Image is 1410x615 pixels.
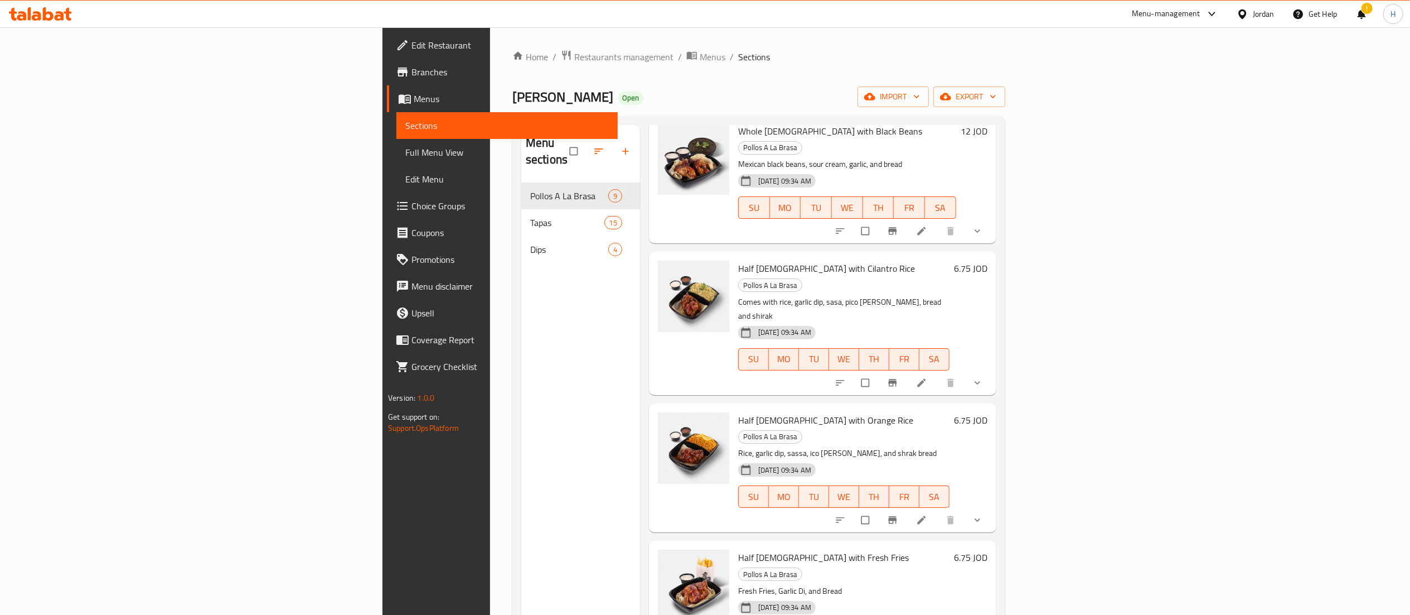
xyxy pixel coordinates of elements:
button: WE [832,196,863,219]
a: Edit Menu [396,166,618,193]
h6: 6.75 JOD [954,550,987,565]
button: sort-choices [828,371,855,395]
span: TH [868,200,890,216]
div: Pollos A La Brasa [738,278,802,292]
span: SU [743,200,765,216]
button: sort-choices [828,508,855,532]
span: 9 [609,191,622,201]
img: Whole Chick with Black Beans [658,123,729,195]
span: Select to update [855,372,878,393]
span: TU [803,489,825,505]
p: Comes with rice, garlic dip, sasa, pico [PERSON_NAME], bread and shirak [738,295,949,323]
svg: Show Choices [972,225,983,237]
span: SA [924,351,945,367]
a: Support.OpsPlatform [388,421,459,435]
div: items [608,243,622,256]
span: MO [774,200,797,216]
span: Promotions [411,253,609,266]
span: WE [834,351,855,367]
span: SA [924,489,945,505]
h6: 12 JOD [961,123,987,139]
li: / [730,50,734,64]
span: 15 [605,218,622,228]
p: Rice, garlic dip, sassa, ico [PERSON_NAME], and shrak bread [738,446,949,460]
span: Pollos A La Brasa [739,430,802,443]
button: MO [769,486,799,508]
span: [DATE] 09:34 AM [754,176,816,186]
span: Edit Restaurant [411,39,609,52]
span: 1.0.0 [417,391,434,405]
button: SA [919,486,949,508]
div: items [604,216,622,229]
div: Menu-management [1132,7,1200,21]
button: WE [829,486,859,508]
span: Select to update [855,220,878,242]
button: sort-choices [828,219,855,243]
img: Half Chick with Orange Rice [658,412,729,484]
button: import [857,87,929,107]
span: Branches [411,65,609,79]
span: Menus [700,50,725,64]
span: [DATE] 09:34 AM [754,327,816,338]
span: Coverage Report [411,333,609,347]
span: Sections [405,119,609,132]
span: Select to update [855,510,878,531]
span: Coupons [411,226,609,239]
span: TU [803,351,825,367]
a: Menus [387,85,618,112]
a: Edit menu item [916,225,929,237]
span: MO [773,489,794,505]
span: Upsell [411,306,609,320]
button: export [933,87,1005,107]
span: Menus [414,92,609,105]
span: Get support on: [388,410,439,424]
button: MO [770,196,801,219]
span: Select all sections [563,141,587,162]
button: SA [925,196,956,219]
span: Full Menu View [405,146,609,159]
span: Half [DEMOGRAPHIC_DATA] with Fresh Fries [738,549,909,566]
span: WE [836,200,859,216]
span: Grocery Checklist [411,360,609,373]
span: Dips [530,243,608,256]
button: SU [738,348,769,371]
span: TH [864,351,885,367]
button: FR [889,486,919,508]
a: Coverage Report [387,326,618,353]
a: Promotions [387,246,618,273]
p: Mexican black beans, sour cream, garlic, and bread [738,157,956,171]
button: delete [938,371,965,395]
span: TU [805,200,827,216]
p: Fresh Fries, Garlic Di, and Bread [738,584,949,598]
button: TU [801,196,832,219]
button: Branch-specific-item [880,219,907,243]
div: items [608,189,622,203]
a: Menu disclaimer [387,273,618,300]
span: Pollos A La Brasa [530,189,608,203]
span: Sections [738,50,770,64]
div: Dips4 [521,236,640,263]
button: Branch-specific-item [880,508,907,532]
span: SU [743,351,764,367]
a: Coupons [387,219,618,246]
div: Tapas15 [521,209,640,236]
svg: Show Choices [972,515,983,526]
span: TH [864,489,885,505]
span: Version: [388,391,415,405]
button: TU [799,486,829,508]
span: Pollos A La Brasa [739,279,802,292]
a: Full Menu View [396,139,618,166]
span: WE [834,489,855,505]
span: FR [898,200,920,216]
span: FR [894,351,915,367]
div: Pollos A La Brasa [738,430,802,444]
button: show more [965,371,992,395]
button: SU [738,196,770,219]
button: FR [889,348,919,371]
svg: Show Choices [972,377,983,388]
span: H [1390,8,1396,20]
nav: Menu sections [521,178,640,267]
img: Half Chick with Cilantro Rice [658,261,729,332]
h6: 6.75 JOD [954,412,987,428]
h6: 6.75 JOD [954,261,987,276]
